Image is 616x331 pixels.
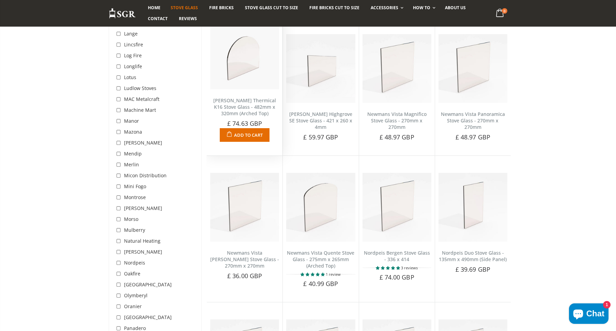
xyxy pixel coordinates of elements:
span: Lange [124,30,138,37]
span: £ 48.97 GBP [456,133,490,141]
span: [GEOGRAPHIC_DATA] [124,281,172,288]
a: [PERSON_NAME] Highgrove SE Stove Glass - 421 x 260 x 4mm [289,111,352,130]
img: Newman Highgrove SE stove glass [286,34,355,103]
span: Merlin [124,161,139,168]
a: Fire Bricks Cut To Size [304,2,365,13]
img: Stove Glass Replacement [109,8,136,19]
a: Accessories [366,2,407,13]
span: Manor [124,118,139,124]
span: Stove Glass [171,5,198,11]
span: Reviews [179,16,197,21]
img: Nordpeis Bergen Stove Glass [363,173,431,242]
a: Contact [143,13,173,24]
span: 3 reviews [401,265,418,270]
img: Nordpeis Duo Stove Glass - 135mm x 490mm (Side Panel) [438,173,507,242]
span: Montrose [124,194,146,200]
span: Accessories [371,5,398,11]
span: Lincsfire [124,41,143,48]
span: Olymberyl [124,292,148,299]
span: Ludlow Stoves [124,85,156,91]
span: Machine Mart [124,107,156,113]
span: Mulberry [124,227,145,233]
span: About us [445,5,466,11]
img: Nestor Martin Thermical K16 Arched Top Stove Glass [210,20,279,89]
img: Newmans Vista Magnifico stove glass [363,34,431,103]
span: MAC Metalcraft [124,96,159,102]
span: Contact [148,16,168,21]
span: £ 74.00 GBP [380,273,414,281]
span: £ 36.00 GBP [227,272,262,280]
a: Newmans Vista Magnifico Stove Glass - 270mm x 270mm [367,111,427,130]
span: 0 [502,8,507,14]
span: £ 40.99 GBP [303,280,338,288]
span: Nordpeis [124,259,145,266]
span: Fire Bricks Cut To Size [309,5,359,11]
span: [PERSON_NAME] [124,139,162,146]
span: 1 review [326,272,341,277]
a: About us [440,2,471,13]
a: Home [143,2,166,13]
span: 5.00 stars [376,265,401,270]
span: Natural Heating [124,238,160,244]
a: Stove Glass [166,2,203,13]
a: Stove Glass Cut To Size [240,2,303,13]
a: Reviews [174,13,202,24]
span: Longlife [124,63,142,70]
button: Add to Cart [220,128,269,142]
span: Add to Cart [234,132,263,138]
a: Nordpeis Duo Stove Glass - 135mm x 490mm (Side Panel) [439,250,507,262]
a: Newmans Vista Quente Stove Glass - 275mm x 265mm (Arched Top) [287,250,354,269]
a: [PERSON_NAME] Thermical K16 Stove Glass - 482mm x 320mm (Arched Top) [213,97,276,117]
span: Mendip [124,150,142,157]
span: Fire Bricks [209,5,234,11]
span: Mini Fogo [124,183,146,190]
span: Stove Glass Cut To Size [245,5,298,11]
span: Home [148,5,160,11]
span: £ 48.97 GBP [380,133,414,141]
a: Newmans Vista [PERSON_NAME] Stove Glass - 270mm x 270mm [210,250,279,269]
span: Mazona [124,129,142,135]
a: 0 [493,7,507,20]
inbox-online-store-chat: Shopify online store chat [567,303,611,326]
span: £ 39.69 GBP [456,265,490,273]
a: Fire Bricks [204,2,239,13]
span: [GEOGRAPHIC_DATA] [124,314,172,320]
span: Morso [124,216,138,222]
a: Nordpeis Bergen Stove Glass - 336 x 414 [364,250,430,262]
span: 5.00 stars [301,272,326,277]
span: Oakfire [124,270,140,277]
span: Micon Distribution [124,172,167,179]
span: [PERSON_NAME] [124,249,162,255]
span: [PERSON_NAME] [124,205,162,211]
span: Log Fire [124,52,142,59]
span: How To [413,5,430,11]
img: Newmans Vista Quente stove glass [286,173,355,242]
span: £ 59.97 GBP [303,133,338,141]
span: Oranier [124,303,142,310]
img: Newmans Vista Perfetto SE stove glass [210,173,279,242]
a: How To [408,2,439,13]
span: Lotus [124,74,136,80]
img: Newmans Vista Magnifico stove glass [438,34,507,103]
a: Newmans Vista Panoramica Stove Glass - 270mm x 270mm [441,111,505,130]
span: £ 74.63 GBP [227,119,262,127]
